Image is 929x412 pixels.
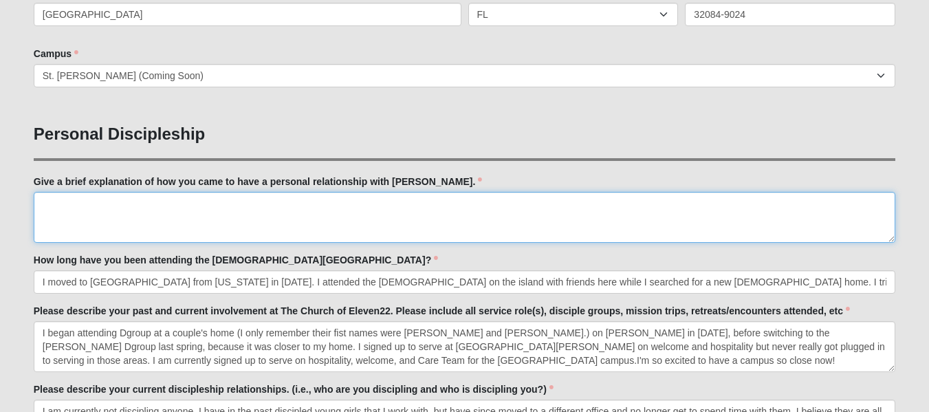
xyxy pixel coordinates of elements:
[34,382,554,396] label: Please describe your current discipleship relationships. (i.e., who are you discipling and who is...
[34,175,483,188] label: Give a brief explanation of how you came to have a personal relationship with [PERSON_NAME].
[34,253,438,267] label: How long have you been attending the [DEMOGRAPHIC_DATA][GEOGRAPHIC_DATA]?
[34,47,78,61] label: Campus
[685,3,895,26] input: Zip
[34,192,895,243] textarea: Lorem ip dolo, sit A'co adi. El seddoeiusm te incidid ut la e dolor, magn, aliquaenimadm Veniamqu...
[34,304,850,318] label: Please describe your past and current involvement at The Church of Eleven22. Please include all s...
[34,124,895,144] h3: Personal Discipleship
[34,3,461,26] input: City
